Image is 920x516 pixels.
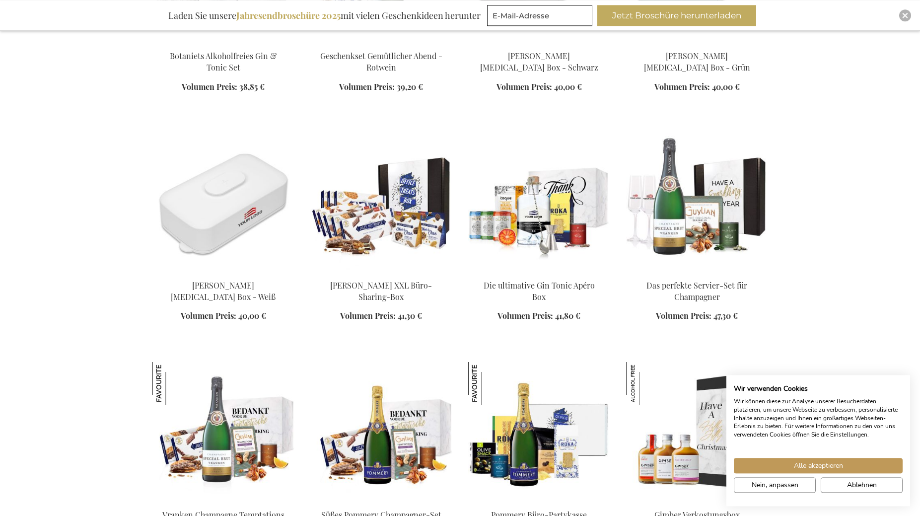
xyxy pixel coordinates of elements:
[152,362,294,501] img: Vranken Champagne Temptations Set
[847,480,877,490] span: Ablehnen
[468,362,511,405] img: Pommery Büro-Partykasse
[496,81,582,93] a: Volumen Preis: 40,00 €
[182,81,237,92] span: Volumen Preis:
[310,497,452,507] a: Sweet Pommery Champagne Set
[480,51,598,73] a: [PERSON_NAME] [MEDICAL_DATA] Box - Schwarz
[597,5,756,26] button: Jetzt Broschüre herunterladen
[181,310,266,322] a: Volumen Preis: 40,00 €
[752,480,798,490] span: Nein, anpassen
[734,477,816,493] button: cookie Einstellungen anpassen
[339,81,395,92] span: Volumen Preis:
[398,310,422,321] span: 41,30 €
[468,133,610,272] img: Die ultimative Gin Tonic Apéro Box
[397,81,423,92] span: 39,20 €
[170,51,277,73] a: Botaniets Alkoholfreies Gin & Tonic Set
[734,458,903,473] button: Akzeptieren Sie alle cookies
[310,133,452,272] img: Jules Destrooper XXL Büro-Sharing-Box
[239,81,265,92] span: 38,85 €
[626,38,768,48] a: Stolp Digital Detox Box - Grün
[339,81,423,93] a: Volumen Preis: 39,20 €
[468,362,610,501] img: Pommery Office Party Box
[626,497,768,507] a: Gimber Tasting Box Gimber Verkostungsbox
[899,9,911,21] div: Close
[320,51,442,73] a: Geschenkset Gemütlicher Abend - Rotwein
[654,81,710,92] span: Volumen Preis:
[496,81,552,92] span: Volumen Preis:
[152,497,294,507] a: Vranken Champagne Temptations Set Vranken Champagne Temptations Set
[487,5,595,29] form: marketing offers and promotions
[656,310,738,322] a: Volumen Preis: 47,30 €
[468,268,610,277] a: The Ultimate Gin Tonic Apéro Box
[310,38,452,48] a: Personalised Red Wine - artistic design
[152,268,294,277] a: Stolp Digital Detox Box - Weiß
[654,81,740,93] a: Volumen Preis: 40,00 €
[821,477,903,493] button: Alle verweigern cookies
[734,397,903,439] p: Wir können diese zur Analyse unserer Besucherdaten platzieren, um unsere Webseite zu verbessern, ...
[340,310,422,322] a: Volumen Preis: 41,30 €
[330,280,432,302] a: [PERSON_NAME] XXL Büro-Sharing-Box
[468,38,610,48] a: Stolp Digital Detox Box - Schwarz
[238,310,266,321] span: 40,00 €
[734,384,903,393] h2: Wir verwenden Cookies
[626,362,768,501] img: Gimber Tasting Box
[902,12,908,18] img: Close
[340,310,396,321] span: Volumen Preis:
[236,9,341,21] b: Jahresendbroschüre 2025
[152,362,195,405] img: Vranken Champagne Temptations Set
[712,81,740,92] span: 40,00 €
[644,51,750,73] a: [PERSON_NAME] [MEDICAL_DATA] Box - Grün
[310,268,452,277] a: Jules Destrooper XXL Büro-Sharing-Box
[626,362,669,405] img: Gimber Verkostungsbox
[646,280,747,302] a: Das perfekte Servier-Set für Champagner
[713,310,738,321] span: 47,30 €
[468,497,610,507] a: Pommery Office Party Box Pommery Büro-Partykasse
[626,268,768,277] a: The Perfect Serve Champagne Set
[171,280,276,302] a: [PERSON_NAME] [MEDICAL_DATA] Box - Weiß
[554,81,582,92] span: 40,00 €
[310,362,452,501] img: Sweet Pommery Champagne Set
[152,38,294,48] a: Botaniets non-alcoholic Gin & Tonic Set
[181,310,236,321] span: Volumen Preis:
[656,310,711,321] span: Volumen Preis:
[794,460,843,471] span: Alle akzeptieren
[487,5,592,26] input: E-Mail-Adresse
[182,81,265,93] a: Volumen Preis: 38,85 €
[164,5,485,26] div: Laden Sie unsere mit vielen Geschenkideen herunter
[152,133,294,272] img: Stolp Digital Detox Box - Weiß
[626,133,768,272] img: The Perfect Serve Champagne Set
